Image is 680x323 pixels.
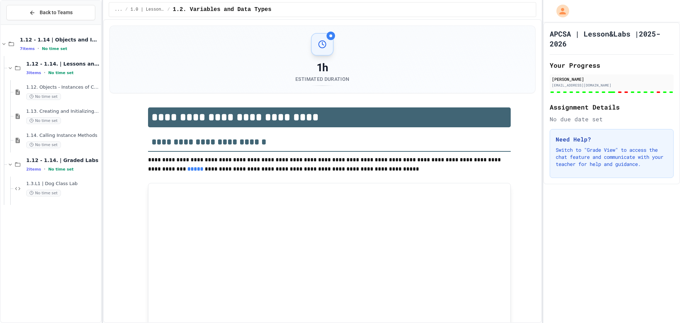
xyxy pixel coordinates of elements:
span: 1.12 - 1.14 | Objects and Instances of Classes [20,37,100,43]
span: / [125,7,127,12]
span: 3 items [26,71,41,75]
iframe: chat widget [621,264,673,294]
span: ... [115,7,123,12]
span: 1.3.L1 | Dog Class Lab [26,181,100,187]
button: Back to Teams [6,5,95,20]
div: No due date set [550,115,674,123]
span: • [44,70,45,76]
span: No time set [26,190,61,196]
h1: APCSA | Lesson&Labs |2025-2026 [550,29,674,49]
div: Estimated Duration [295,76,349,83]
span: No time set [26,141,61,148]
span: 1.12 - 1.14. | Graded Labs [26,157,100,163]
h2: Assignment Details [550,102,674,112]
span: • [38,46,39,51]
p: Switch to "Grade View" to access the chat feature and communicate with your teacher for help and ... [556,146,668,168]
span: No time set [42,46,67,51]
span: / [168,7,170,12]
span: 1.12. Objects - Instances of Classes [26,84,100,90]
span: 1.14. Calling Instance Methods [26,133,100,139]
span: No time set [26,117,61,124]
h2: Your Progress [550,60,674,70]
span: 1.2. Variables and Data Types [173,5,271,14]
div: 1h [295,61,349,74]
span: 1.12 - 1.14. | Lessons and Notes [26,61,100,67]
span: 1.13. Creating and Initializing Objects: Constructors [26,108,100,115]
div: [PERSON_NAME] [552,76,671,82]
span: 7 items [20,46,35,51]
iframe: chat widget [650,295,673,316]
span: No time set [48,71,74,75]
div: My Account [549,3,571,19]
h3: Need Help? [556,135,668,144]
span: 1.0 | Lessons and Notes [131,7,165,12]
div: [EMAIL_ADDRESS][DOMAIN_NAME] [552,83,671,88]
span: 2 items [26,167,41,172]
span: No time set [48,167,74,172]
span: No time set [26,93,61,100]
span: • [44,166,45,172]
span: Back to Teams [40,9,73,16]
